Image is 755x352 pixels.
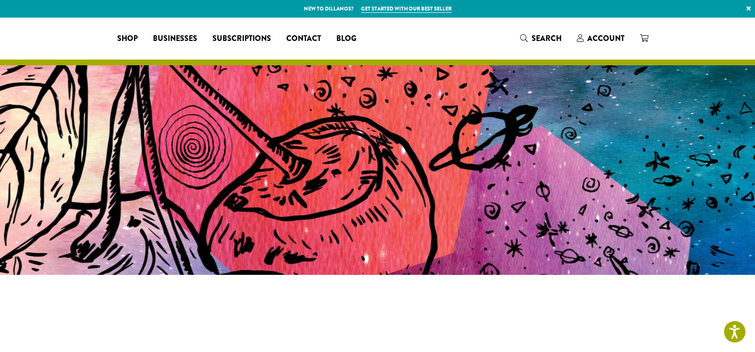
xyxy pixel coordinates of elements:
[286,33,321,45] span: Contact
[153,33,197,45] span: Businesses
[587,33,624,44] span: Account
[117,33,138,45] span: Shop
[532,33,562,44] span: Search
[336,33,356,45] span: Blog
[361,5,452,13] a: Get started with our best seller
[212,33,271,45] span: Subscriptions
[513,30,569,46] a: Search
[110,31,145,46] a: Shop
